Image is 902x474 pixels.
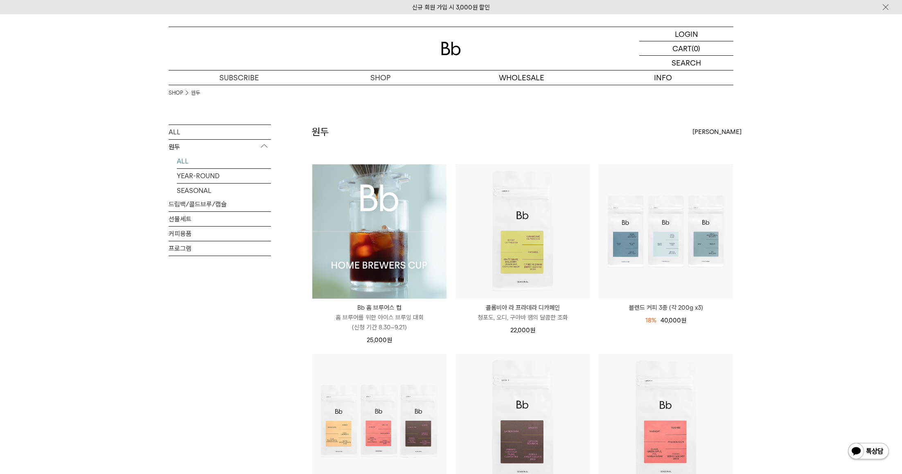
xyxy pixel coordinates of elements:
[169,70,310,85] a: SUBSCRIBE
[451,70,592,85] p: WHOLESALE
[692,41,700,55] p: (0)
[681,317,686,324] span: 원
[639,27,733,41] a: LOGIN
[441,42,461,55] img: 로고
[177,184,271,198] a: SEASONAL
[177,154,271,168] a: ALL
[191,89,200,97] a: 원두
[312,125,329,139] h2: 원두
[599,164,733,299] img: 블렌드 커피 3종 (각 200g x3)
[312,303,446,332] a: Bb 홈 브루어스 컵 홈 브루어를 위한 아이스 브루잉 대회(신청 기간 8.30~9.21)
[387,336,392,344] span: 원
[639,41,733,56] a: CART (0)
[456,164,590,299] img: 콜롬비아 라 프라데라 디카페인
[592,70,733,85] p: INFO
[367,336,392,344] span: 25,000
[177,169,271,183] a: YEAR-ROUND
[169,197,271,211] a: 드립백/콜드브루/캡슐
[510,327,535,334] span: 22,000
[169,241,271,256] a: 프로그램
[169,125,271,139] a: ALL
[661,317,686,324] span: 40,000
[169,89,183,97] a: SHOP
[312,313,446,332] p: 홈 브루어를 위한 아이스 브루잉 대회 (신청 기간 8.30~9.21)
[456,313,590,322] p: 청포도, 오디, 구아바 잼의 달콤한 조화
[310,70,451,85] a: SHOP
[530,327,535,334] span: 원
[599,303,733,313] a: 블렌드 커피 3종 (각 200g x3)
[456,303,590,322] a: 콜롬비아 라 프라데라 디카페인 청포도, 오디, 구아바 잼의 달콤한 조화
[312,303,446,313] p: Bb 홈 브루어스 컵
[692,127,742,137] span: [PERSON_NAME]
[675,27,698,41] p: LOGIN
[672,56,701,70] p: SEARCH
[847,442,890,462] img: 카카오톡 채널 1:1 채팅 버튼
[412,4,490,11] a: 신규 회원 가입 시 3,000원 할인
[456,303,590,313] p: 콜롬비아 라 프라데라 디카페인
[312,164,446,299] img: Bb 홈 브루어스 컵
[645,315,656,325] div: 18%
[169,212,271,226] a: 선물세트
[672,41,692,55] p: CART
[169,140,271,154] p: 원두
[169,227,271,241] a: 커피용품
